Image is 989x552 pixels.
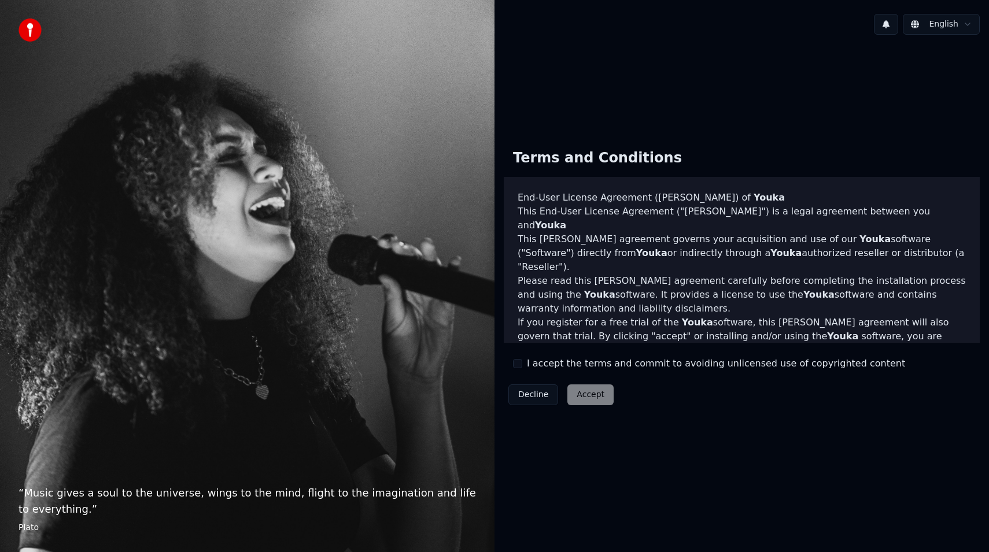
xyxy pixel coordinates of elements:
p: This End-User License Agreement ("[PERSON_NAME]") is a legal agreement between you and [518,205,966,232]
p: If you register for a free trial of the software, this [PERSON_NAME] agreement will also govern t... [518,316,966,371]
h3: End-User License Agreement ([PERSON_NAME]) of [518,191,966,205]
footer: Plato [19,522,476,534]
p: This [PERSON_NAME] agreement governs your acquisition and use of our software ("Software") direct... [518,232,966,274]
span: Youka [803,289,835,300]
span: Youka [859,234,891,244]
span: Youka [770,247,802,258]
span: Youka [584,289,615,300]
label: I accept the terms and commit to avoiding unlicensed use of copyrighted content [527,357,905,371]
button: Decline [508,384,558,405]
span: Youka [754,192,785,203]
span: Youka [535,220,566,231]
img: youka [19,18,42,42]
span: Youka [827,331,858,342]
p: “ Music gives a soul to the universe, wings to the mind, flight to the imagination and life to ev... [19,485,476,517]
span: Youka [636,247,667,258]
p: Please read this [PERSON_NAME] agreement carefully before completing the installation process and... [518,274,966,316]
div: Terms and Conditions [504,140,691,177]
span: Youka [682,317,713,328]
